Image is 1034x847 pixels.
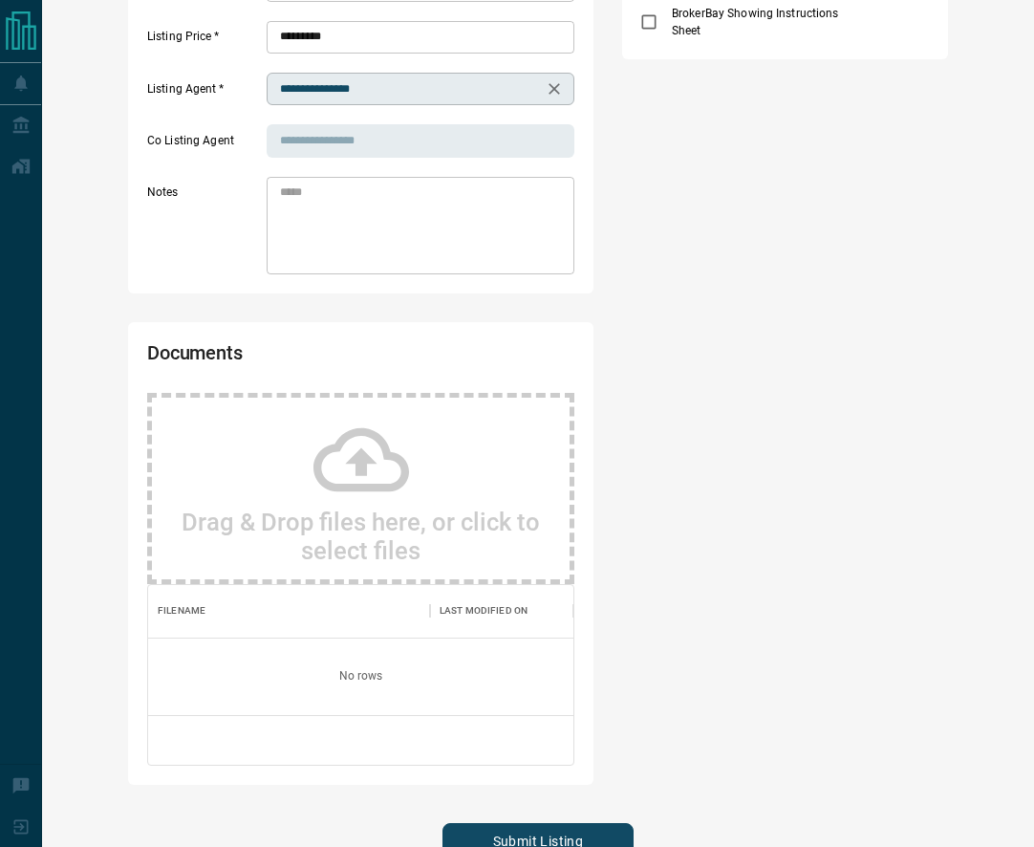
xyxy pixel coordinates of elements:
button: Clear [541,76,568,102]
div: Filename [148,584,430,638]
div: Last Modified On [430,584,573,638]
h2: Drag & Drop files here, or click to select files [171,508,550,565]
span: BrokerBay Showing Instructions Sheet [667,5,849,39]
div: Drag & Drop files here, or click to select files [147,393,574,584]
label: Listing Agent [147,81,262,106]
div: Filename [158,584,205,638]
label: Notes [147,185,262,274]
h2: Documents [147,341,403,374]
label: Listing Price [147,29,262,54]
div: Last Modified On [440,584,528,638]
label: Co Listing Agent [147,133,262,158]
